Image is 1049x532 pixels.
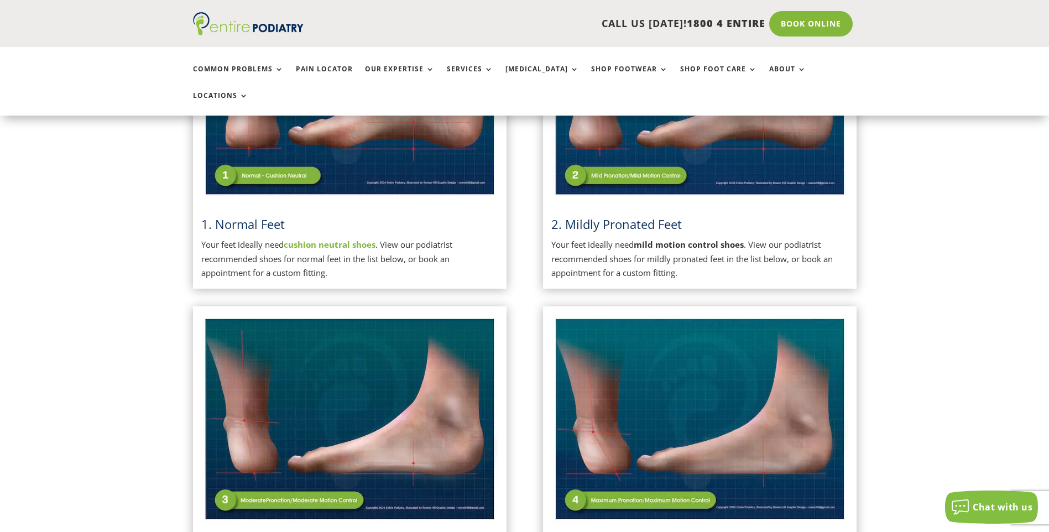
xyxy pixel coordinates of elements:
p: CALL US [DATE]! [346,17,765,31]
a: Our Expertise [365,65,435,89]
a: Entire Podiatry [193,27,304,38]
p: Your feet ideally need . View our podiatrist recommended shoes for normal feet in the list below,... [201,238,498,280]
button: Chat with us [945,491,1038,524]
img: Moderately Pronated Feet - View Podiatrist Recommended Moderate Motion Control Shoes [201,315,498,524]
a: cushion neutral shoes [284,239,375,250]
span: 2. Mildly Pronated Feet [551,216,682,232]
span: 1800 4 ENTIRE [687,17,765,30]
a: About [769,65,806,89]
strong: mild motion control shoes [634,239,744,250]
p: Your feet ideally need . View our podiatrist recommended shoes for mildly pronated feet in the li... [551,238,848,280]
span: Chat with us [973,501,1032,513]
a: Services [447,65,493,89]
img: logo (1) [193,12,304,35]
a: Book Online [769,11,853,36]
a: [MEDICAL_DATA] [505,65,579,89]
a: 1. Normal Feet [201,216,285,232]
a: Shop Foot Care [680,65,757,89]
a: Shop Footwear [591,65,668,89]
img: Overpronated Feet - View Podiatrist Recommended Maximum Motion Control Shoes [551,315,848,524]
a: Pain Locator [296,65,353,89]
a: Common Problems [193,65,284,89]
a: Locations [193,92,248,116]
